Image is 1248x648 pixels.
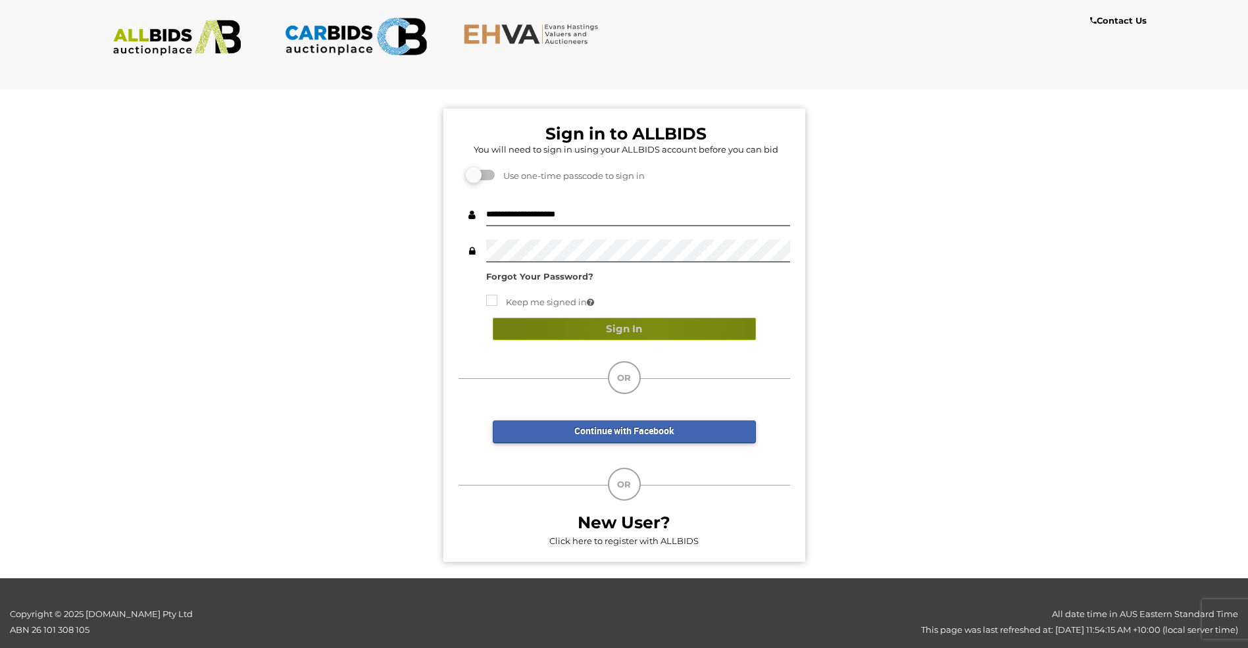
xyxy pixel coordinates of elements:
img: EHVA.com.au [463,23,606,45]
span: Use one-time passcode to sign in [497,170,645,181]
b: New User? [578,512,670,532]
img: CARBIDS.com.au [284,13,427,60]
div: All date time in AUS Eastern Standard Time This page was last refreshed at: [DATE] 11:54:15 AM +1... [312,607,1248,637]
img: ALLBIDS.com.au [106,20,249,56]
a: Contact Us [1090,13,1150,28]
b: Sign in to ALLBIDS [545,124,707,143]
label: Keep me signed in [486,295,594,310]
a: Continue with Facebook [493,420,756,443]
b: Contact Us [1090,15,1147,26]
h5: You will need to sign in using your ALLBIDS account before you can bid [462,145,790,154]
div: OR [608,468,641,501]
div: OR [608,361,641,394]
a: Click here to register with ALLBIDS [549,536,699,546]
a: Forgot Your Password? [486,271,593,282]
button: Sign In [493,318,756,341]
